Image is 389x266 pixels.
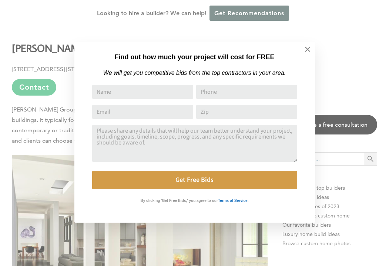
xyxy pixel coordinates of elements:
[218,197,248,203] a: Terms of Service
[248,199,249,203] strong: .
[196,85,297,99] input: Phone
[92,105,193,119] input: Email Address
[218,199,248,203] strong: Terms of Service
[92,171,297,189] button: Get Free Bids
[295,36,321,62] button: Close
[92,125,297,162] textarea: Comment or Message
[141,199,218,203] strong: By clicking 'Get Free Bids,' you agree to our
[114,53,274,61] strong: Find out how much your project will cost for FREE
[103,70,286,76] em: We will get you competitive bids from the top contractors in your area.
[196,105,297,119] input: Zip
[92,85,193,99] input: Name
[247,213,380,257] iframe: Drift Widget Chat Controller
